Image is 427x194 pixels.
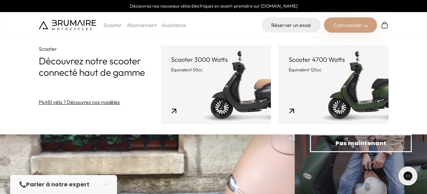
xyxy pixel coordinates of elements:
img: Panier [381,21,389,29]
p: Scooter [39,45,161,53]
iframe: Gorgias live chat messenger [395,164,421,188]
p: Équivalent 125cc [289,67,378,73]
p: Scooter [104,21,122,29]
p: Scooter 3000 Watts [171,55,261,64]
a: Abonnement [127,22,157,28]
a: Scooter 3000 Watts Équivalent 50cc [161,45,271,124]
p: Équivalent 50cc [171,67,261,73]
img: right-arrow-2.png [364,24,368,28]
a: Scooter 4700 Watts Équivalent 125cc [279,45,389,124]
div: Commander [324,17,377,33]
a: Assistance [162,22,186,28]
a: Réserver un essai [262,17,320,33]
p: Scooter 4700 Watts [289,55,378,64]
a: Plutôt vélo ? Découvrez nos modèles [39,98,120,106]
img: Brumaire Motocycles [39,20,96,30]
p: Découvrez notre scooter connecté haut de gamme [39,55,161,78]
